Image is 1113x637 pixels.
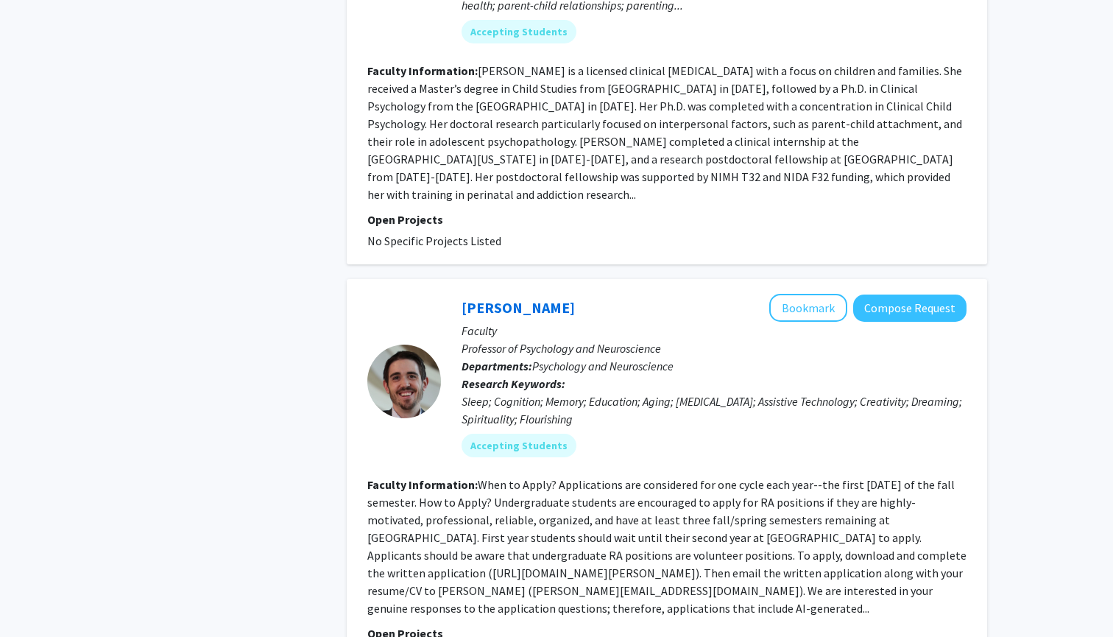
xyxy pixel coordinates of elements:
[367,211,967,228] p: Open Projects
[367,477,478,492] b: Faculty Information:
[462,393,967,428] div: Sleep; Cognition; Memory; Education; Aging; [MEDICAL_DATA]; Assistive Technology; Creativity; Dre...
[462,339,967,357] p: Professor of Psychology and Neuroscience
[367,233,501,248] span: No Specific Projects Listed
[462,298,575,317] a: [PERSON_NAME]
[853,295,967,322] button: Compose Request to Michael Scullin
[532,359,674,373] span: Psychology and Neuroscience
[769,294,847,322] button: Add Michael Scullin to Bookmarks
[11,571,63,626] iframe: Chat
[462,359,532,373] b: Departments:
[462,20,576,43] mat-chip: Accepting Students
[367,63,478,78] b: Faculty Information:
[462,322,967,339] p: Faculty
[367,63,962,202] fg-read-more: [PERSON_NAME] is a licensed clinical [MEDICAL_DATA] with a focus on children and families. She re...
[367,477,967,616] fg-read-more: When to Apply? Applications are considered for one cycle each year--the first [DATE] of the fall ...
[462,376,565,391] b: Research Keywords:
[462,434,576,457] mat-chip: Accepting Students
